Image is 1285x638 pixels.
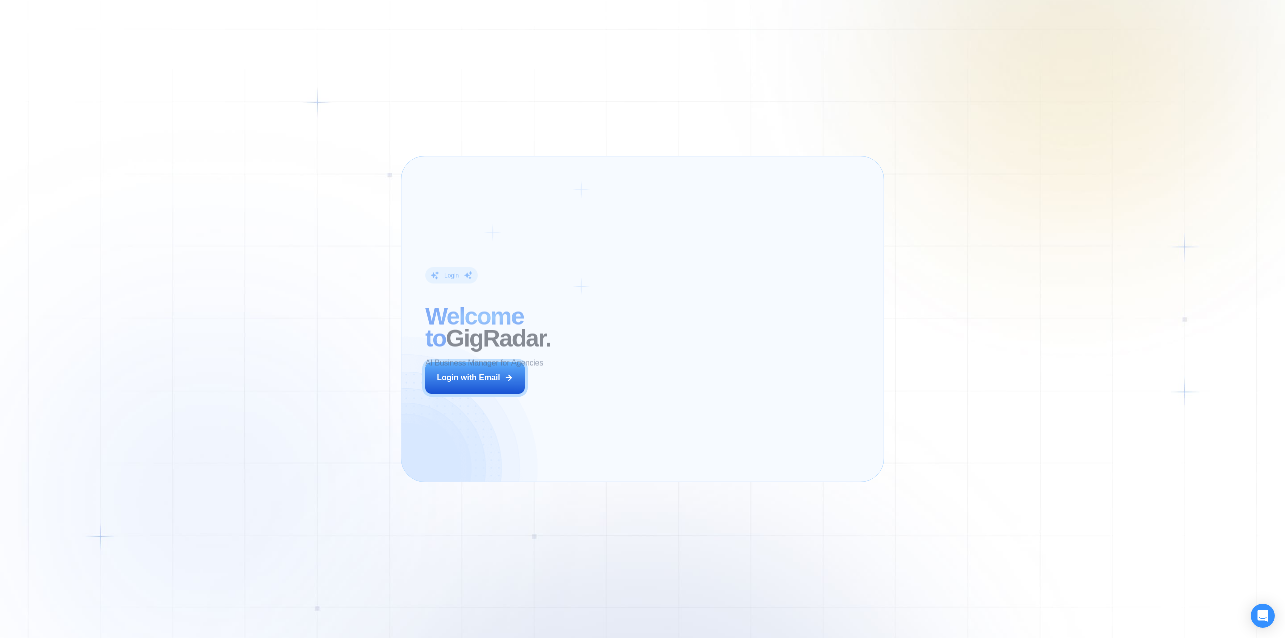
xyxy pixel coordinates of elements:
[444,271,459,279] div: Login
[425,306,632,350] h2: ‍ GigRadar.
[698,374,774,384] div: [PERSON_NAME]
[425,358,543,369] p: AI Business Manager for Agencies
[1251,604,1275,628] div: Open Intercom Messenger
[665,406,851,450] p: Previously, we had a 5% to 7% reply rate on Upwork, but now our sales increased by 17%-20%. This ...
[718,388,762,396] div: Digital Agency
[698,388,712,396] div: CEO
[425,362,525,394] button: Login with Email
[425,303,524,352] span: Welcome to
[653,308,863,352] h2: The next generation of lead generation.
[437,372,500,384] div: Login with Email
